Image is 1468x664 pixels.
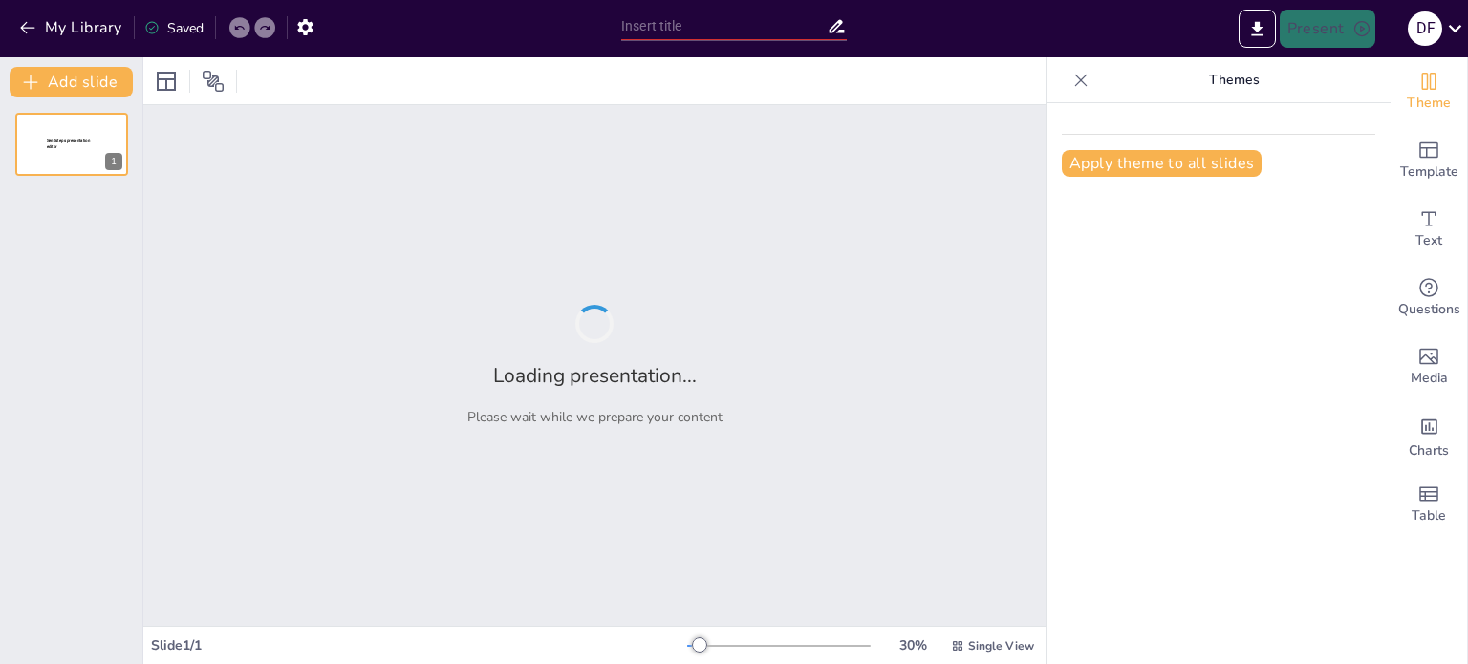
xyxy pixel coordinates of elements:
[1239,10,1276,48] button: Export to PowerPoint
[1096,57,1371,103] p: Themes
[621,12,827,40] input: Insert title
[1408,10,1442,48] button: D F
[1391,126,1467,195] div: Add ready made slides
[1398,299,1460,320] span: Questions
[144,19,204,37] div: Saved
[47,139,90,149] span: Sendsteps presentation editor
[10,67,133,97] button: Add slide
[151,66,182,96] div: Layout
[1391,332,1467,401] div: Add images, graphics, shapes or video
[1391,195,1467,264] div: Add text boxes
[105,153,122,170] div: 1
[968,638,1034,653] span: Single View
[1391,470,1467,539] div: Add a table
[1409,440,1449,461] span: Charts
[467,408,723,426] p: Please wait while we prepare your content
[493,362,697,389] h2: Loading presentation...
[890,636,936,654] div: 30 %
[15,113,128,176] div: 1
[151,636,687,654] div: Slide 1 / 1
[1391,401,1467,470] div: Add charts and graphs
[1280,10,1375,48] button: Present
[1407,93,1451,114] span: Theme
[1391,264,1467,332] div: Get real-time input from your audience
[1412,505,1446,526] span: Table
[1062,150,1262,177] button: Apply theme to all slides
[1400,161,1458,182] span: Template
[1391,57,1467,126] div: Change the overall theme
[1411,368,1448,389] span: Media
[1408,11,1442,46] div: D F
[14,12,130,43] button: My Library
[202,70,225,93] span: Position
[1415,230,1442,251] span: Text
